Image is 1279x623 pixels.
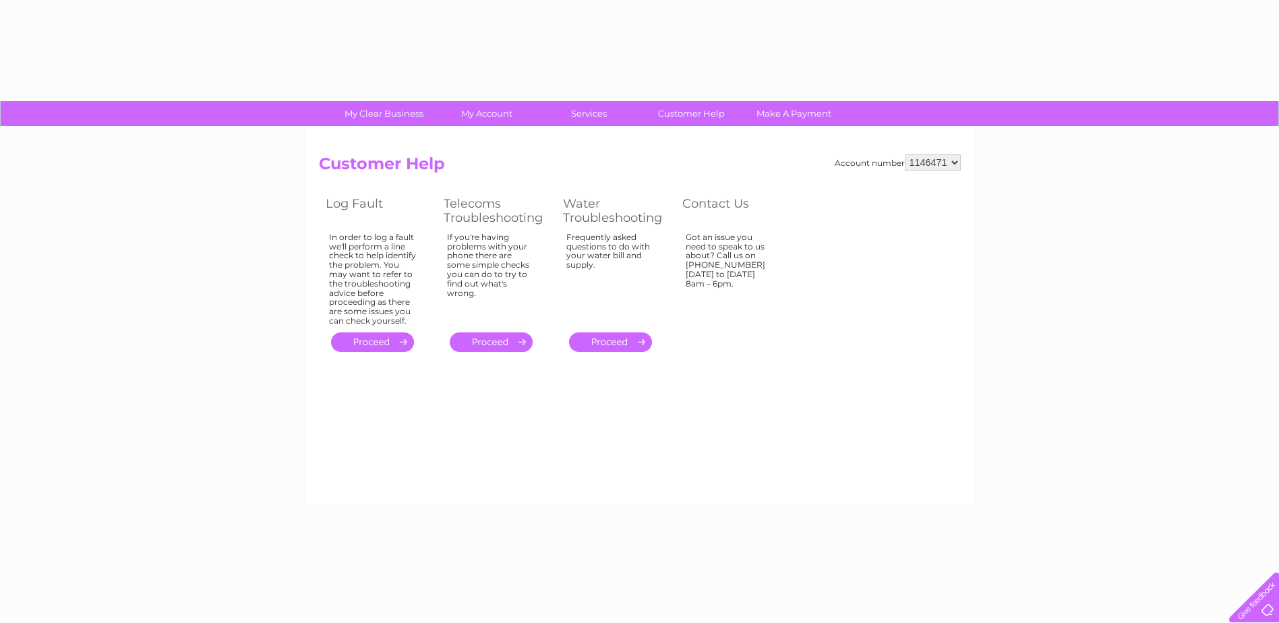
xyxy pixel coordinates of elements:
div: Frequently asked questions to do with your water bill and supply. [566,233,655,320]
div: If you're having problems with your phone there are some simple checks you can do to try to find ... [447,233,536,320]
a: Make A Payment [738,101,850,126]
a: . [331,332,414,352]
a: My Clear Business [328,101,440,126]
a: Customer Help [636,101,747,126]
th: Log Fault [319,193,437,229]
div: Got an issue you need to speak to us about? Call us on [PHONE_NUMBER] [DATE] to [DATE] 8am – 6pm. [686,233,773,320]
a: Services [533,101,645,126]
a: . [569,332,652,352]
div: Account number [835,154,961,171]
a: My Account [431,101,542,126]
div: In order to log a fault we'll perform a line check to help identify the problem. You may want to ... [329,233,417,326]
th: Contact Us [676,193,794,229]
th: Telecoms Troubleshooting [437,193,556,229]
a: . [450,332,533,352]
th: Water Troubleshooting [556,193,676,229]
h2: Customer Help [319,154,961,180]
